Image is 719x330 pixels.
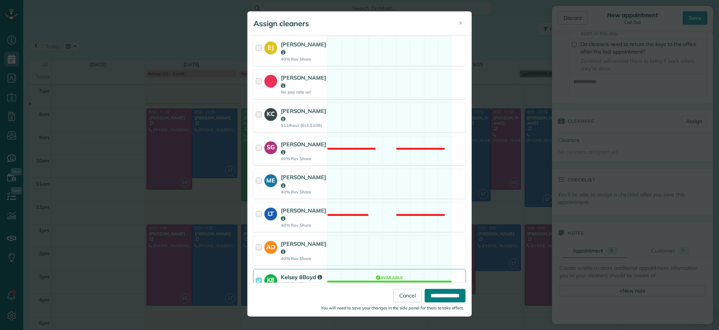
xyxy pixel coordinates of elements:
[264,141,277,152] strong: SG
[281,123,326,128] strong: $12/hour (Est: $108)
[393,289,422,302] a: Cancel
[281,74,326,89] strong: [PERSON_NAME]
[281,281,325,286] strong: 40% Rev Share
[459,19,463,27] span: ✕
[281,223,326,228] strong: 40% Rev Share
[281,107,326,122] strong: [PERSON_NAME]
[281,274,322,281] strong: Kelsey 8Boyd
[281,156,326,161] strong: 40% Rev Share
[264,208,277,218] strong: LT
[281,41,326,56] strong: [PERSON_NAME]
[264,42,277,52] strong: EJ
[321,305,464,311] small: You will need to save your changes in the side panel for them to take effect.
[281,141,326,156] strong: [PERSON_NAME]
[254,18,309,29] h5: Assign cleaners
[281,174,326,189] strong: [PERSON_NAME]
[281,89,326,95] strong: No pay rate set
[281,256,326,261] strong: 40% Rev Share
[281,56,326,62] strong: 40% Rev Share
[264,174,277,185] strong: ME
[281,240,326,255] strong: [PERSON_NAME]
[264,108,277,119] strong: KC
[264,274,277,285] strong: K8
[264,241,277,251] strong: AD
[281,189,326,195] strong: 40% Rev Share
[281,207,326,222] strong: [PERSON_NAME]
